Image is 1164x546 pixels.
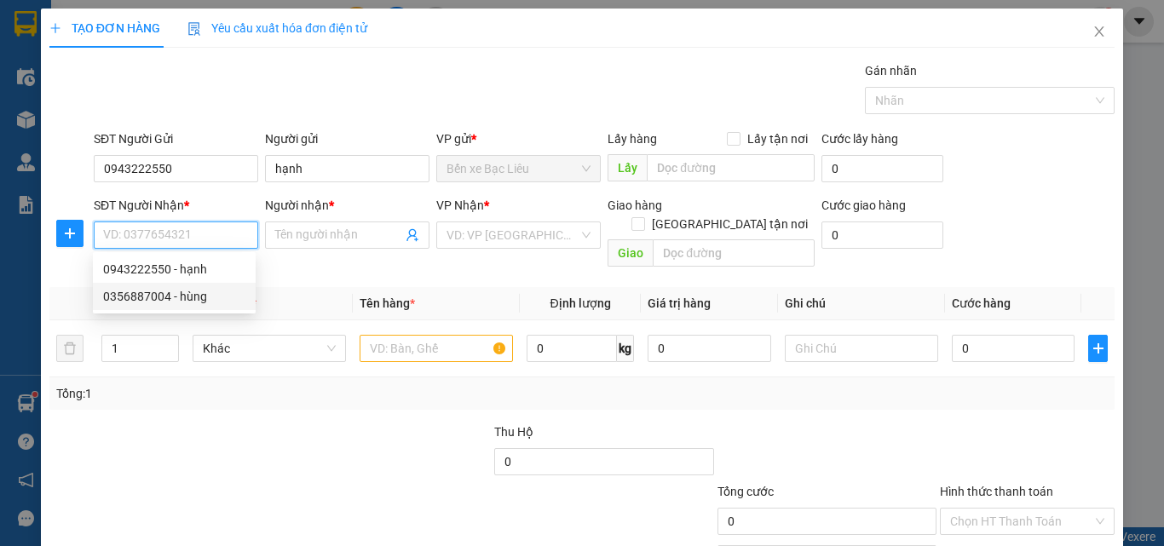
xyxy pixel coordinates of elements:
span: Lấy tận nơi [740,129,815,148]
span: plus [49,22,61,34]
button: plus [1088,335,1108,362]
input: Cước lấy hàng [821,155,943,182]
li: 02839.63.63.63 [8,59,325,80]
img: icon [187,22,201,36]
b: [PERSON_NAME] [98,11,241,32]
label: Cước giao hàng [821,198,906,212]
span: TẠO ĐƠN HÀNG [49,21,160,35]
span: plus [1089,342,1107,355]
button: Close [1075,9,1123,56]
span: Định lượng [550,296,610,310]
span: Giao hàng [608,198,662,212]
span: Tổng cước [717,485,774,498]
span: Lấy [608,154,647,181]
div: Tổng: 1 [56,384,451,403]
th: Ghi chú [778,287,945,320]
input: Cước giao hàng [821,221,943,249]
div: SĐT Người Gửi [94,129,258,148]
li: 85 [PERSON_NAME] [8,37,325,59]
span: kg [617,335,634,362]
label: Hình thức thanh toán [940,485,1053,498]
span: user-add [406,228,419,242]
div: Người nhận [265,196,429,215]
span: Tên hàng [360,296,415,310]
span: Khác [203,336,336,361]
input: VD: Bàn, Ghế [360,335,513,362]
span: environment [98,41,112,55]
span: phone [98,62,112,76]
span: Yêu cầu xuất hóa đơn điện tử [187,21,367,35]
span: VP Nhận [436,198,484,212]
label: Gán nhãn [865,64,917,78]
input: Dọc đường [647,154,815,181]
div: 0943222550 - hạnh [103,260,245,279]
span: Giá trị hàng [648,296,711,310]
span: Bến xe Bạc Liêu [447,156,591,181]
span: Cước hàng [952,296,1011,310]
input: Ghi Chú [785,335,938,362]
span: Lấy hàng [608,132,657,146]
input: Dọc đường [653,239,815,267]
div: VP gửi [436,129,601,148]
div: 0943222550 - hạnh [93,256,256,283]
input: 0 [648,335,770,362]
div: SĐT Người Nhận [94,196,258,215]
button: delete [56,335,84,362]
span: Giao [608,239,653,267]
div: 0356887004 - hùng [103,287,245,306]
button: plus [56,220,84,247]
span: close [1092,25,1106,38]
b: GỬI : Bến xe Bạc Liêu [8,106,233,135]
span: [GEOGRAPHIC_DATA] tận nơi [645,215,815,233]
div: 0356887004 - hùng [93,283,256,310]
span: plus [57,227,83,240]
label: Cước lấy hàng [821,132,898,146]
div: Người gửi [265,129,429,148]
span: Thu Hộ [494,425,533,439]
